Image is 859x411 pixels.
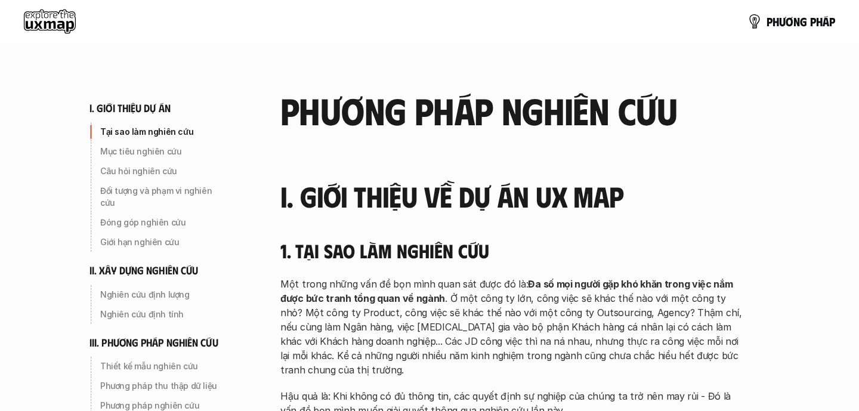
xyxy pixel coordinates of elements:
[767,15,773,28] span: p
[829,15,835,28] span: p
[89,162,233,181] a: Câu hỏi nghiên cứu
[800,15,807,28] span: g
[100,217,228,228] p: Đóng góp nghiên cứu
[280,239,746,262] h4: 1. Tại sao làm nghiên cứu
[100,146,228,157] p: Mục tiêu nghiên cứu
[89,122,233,141] a: Tại sao làm nghiên cứu
[100,360,228,372] p: Thiết kế mẫu nghiên cứu
[89,181,233,212] a: Đối tượng và phạm vi nghiên cứu
[89,264,198,277] h6: ii. xây dựng nghiên cứu
[779,15,786,28] span: ư
[816,15,823,28] span: h
[773,15,779,28] span: h
[100,185,228,209] p: Đối tượng và phạm vi nghiên cứu
[100,126,228,138] p: Tại sao làm nghiên cứu
[89,213,233,232] a: Đóng góp nghiên cứu
[786,15,793,28] span: ơ
[89,233,233,252] a: Giới hạn nghiên cứu
[280,89,746,130] h2: phương pháp nghiên cứu
[793,15,800,28] span: n
[280,181,746,212] h3: I. Giới thiệu về dự án UX Map
[100,165,228,177] p: Câu hỏi nghiên cứu
[89,357,233,376] a: Thiết kế mẫu nghiên cứu
[747,10,835,33] a: phươngpháp
[89,285,233,304] a: Nghiên cứu định lượng
[89,101,171,115] h6: i. giới thiệu dự án
[89,376,233,395] a: Phương pháp thu thập dữ liệu
[823,15,829,28] span: á
[100,289,228,301] p: Nghiên cứu định lượng
[89,305,233,324] a: Nghiên cứu định tính
[100,236,228,248] p: Giới hạn nghiên cứu
[100,380,228,392] p: Phương pháp thu thập dữ liệu
[89,142,233,161] a: Mục tiêu nghiên cứu
[810,15,816,28] span: p
[280,277,746,377] p: Một trong những vấn đề bọn mình quan sát được đó là: . Ở một công ty lớn, công việc sẽ khác thế n...
[100,308,228,320] p: Nghiên cứu định tính
[89,336,218,350] h6: iii. phương pháp nghiên cứu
